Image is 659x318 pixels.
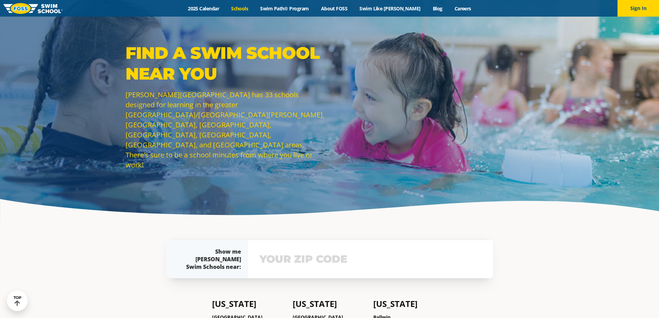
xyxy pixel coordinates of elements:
[448,5,477,12] a: Careers
[254,5,315,12] a: Swim Path® Program
[180,248,241,271] div: Show me [PERSON_NAME] Swim Schools near:
[182,5,225,12] a: 2025 Calendar
[427,5,448,12] a: Blog
[13,296,21,306] div: TOP
[293,299,366,309] h4: [US_STATE]
[373,299,447,309] h4: [US_STATE]
[212,299,286,309] h4: [US_STATE]
[126,90,326,170] p: [PERSON_NAME][GEOGRAPHIC_DATA] has 33 schools designed for learning in the greater [GEOGRAPHIC_DA...
[315,5,354,12] a: About FOSS
[126,43,326,84] p: Find a Swim School Near You
[354,5,427,12] a: Swim Like [PERSON_NAME]
[225,5,254,12] a: Schools
[3,3,63,14] img: FOSS Swim School Logo
[258,249,483,269] input: YOUR ZIP CODE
